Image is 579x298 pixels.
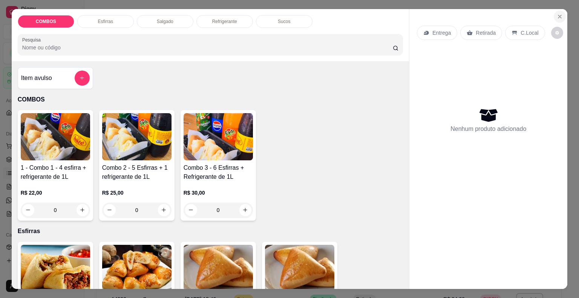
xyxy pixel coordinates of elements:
[554,11,566,23] button: Close
[432,29,451,37] p: Entrega
[184,189,253,197] p: R$ 30,00
[22,44,393,51] input: Pesquisa
[36,18,56,25] p: COMBOS
[102,113,172,160] img: product-image
[184,113,253,160] img: product-image
[98,18,113,25] p: Esfirras
[75,71,90,86] button: add-separate-item
[265,245,334,292] img: product-image
[21,163,90,181] h4: 1 - Combo 1 - 4 esfirra + refrigerante de 1L
[18,95,403,104] p: COMBOS
[21,74,52,83] h4: Item avulso
[212,18,237,25] p: Refrigerante
[157,18,173,25] p: Salgado
[102,163,172,181] h4: Combo 2 - 5 Esfirras + 1 refrigerante de 1L
[184,163,253,181] h4: Combo 3 - 6 Esfirras + Refrigerante de 1L
[551,27,563,39] button: decrease-product-quantity
[184,245,253,292] img: product-image
[21,113,90,160] img: product-image
[102,189,172,197] p: R$ 25,00
[521,29,538,37] p: C.Local
[21,245,90,292] img: product-image
[450,124,526,134] p: Nenhum produto adicionado
[102,245,172,292] img: product-image
[21,189,90,197] p: R$ 22,00
[476,29,496,37] p: Retirada
[18,227,403,236] p: Esfirras
[278,18,290,25] p: Sucos
[22,37,43,43] label: Pesquisa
